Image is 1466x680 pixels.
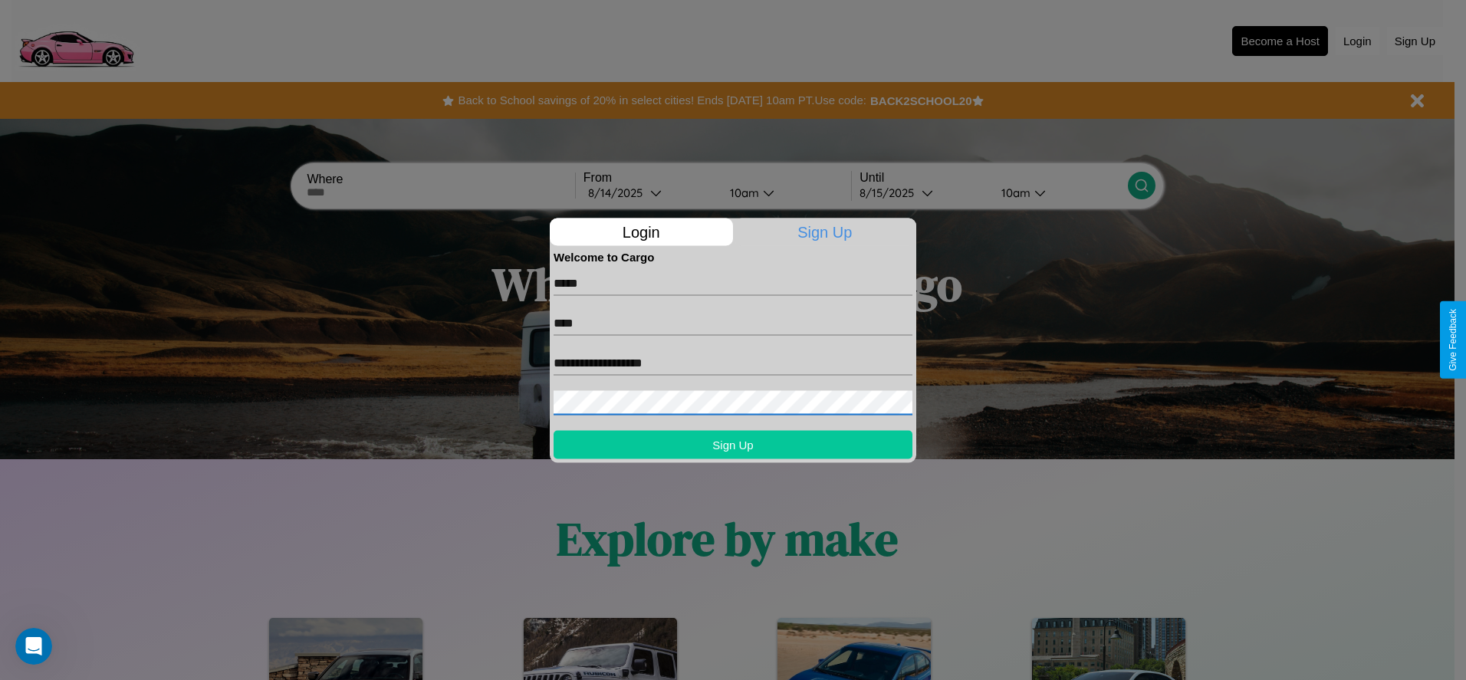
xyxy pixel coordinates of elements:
[734,218,917,245] p: Sign Up
[554,430,912,458] button: Sign Up
[550,218,733,245] p: Login
[15,628,52,665] iframe: Intercom live chat
[554,250,912,263] h4: Welcome to Cargo
[1448,309,1458,371] div: Give Feedback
